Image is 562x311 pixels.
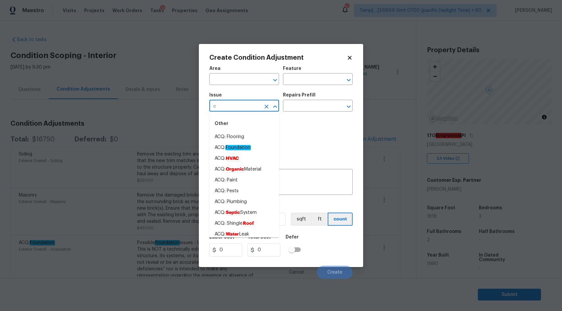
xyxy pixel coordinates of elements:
button: Cancel [278,266,314,279]
em: Septic [225,210,240,215]
div: Other [209,116,279,132]
button: Open [344,102,353,111]
h5: Defer [286,235,299,239]
button: Open [344,75,353,85]
button: ft [311,213,328,226]
em: Organic [225,167,244,172]
h5: Feature [283,66,301,71]
em: Water [225,232,239,237]
li: ACQ: Plumbing [209,197,279,207]
li: ACQ: Paint [209,175,279,186]
li: ACQ: Pests [209,186,279,197]
em: Foundation [225,145,251,150]
span: ACQ: [215,155,239,162]
button: sqft [291,213,311,226]
button: Clear [262,102,271,111]
em: HVAC [225,156,239,161]
h5: Repairs Prefill [283,93,316,97]
em: Roof [243,221,254,226]
li: ACQ: Flooring [209,132,279,142]
span: ACQ: Leak [215,231,249,238]
h2: Create Condition Adjustment [209,54,347,61]
button: Close [270,102,280,111]
button: Create [317,266,353,279]
h5: Area [209,66,221,71]
button: count [328,213,353,226]
h5: Issue [209,93,222,97]
span: ACQ: [215,144,251,151]
span: ACQ: Material [215,166,261,173]
span: ACQ: System [215,209,257,216]
span: Create [327,270,342,275]
span: Cancel [289,270,304,275]
span: ACQ: Shingle [215,220,254,227]
button: Open [270,75,280,85]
